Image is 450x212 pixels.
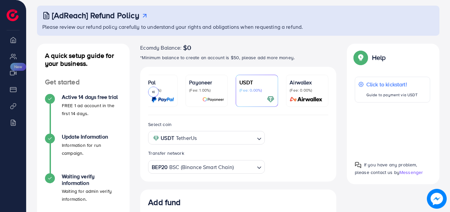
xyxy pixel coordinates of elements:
h4: A quick setup guide for your business. [37,52,130,67]
p: Payoneer [189,78,224,86]
label: Select coin [148,121,172,128]
span: Messenger [399,169,423,176]
h4: Update Information [62,134,122,140]
strong: BEP20 [152,162,168,172]
h4: Waiting verify information [62,173,122,186]
img: image [427,189,447,209]
img: coin [153,135,159,141]
input: Search for option [234,162,254,172]
p: Please review our refund policy carefully to understand your rights and obligations when requesti... [42,23,435,31]
p: USDT [239,78,274,86]
h3: [AdReach] Refund Policy [52,11,139,20]
h4: Get started [37,78,130,86]
img: card [288,96,325,103]
h3: Add fund [148,197,181,207]
p: PayPal [139,78,174,86]
li: Update Information [37,134,130,173]
p: Information for run campaign. [62,141,122,157]
img: card [267,96,274,103]
span: Ecomdy Balance: [140,44,182,52]
img: card [151,96,174,103]
p: Airwallex [290,78,325,86]
li: Active 14 days free trial [37,94,130,134]
p: (Fee: 1.00%) [189,88,224,93]
p: Click to kickstart! [366,80,418,88]
h4: Active 14 days free trial [62,94,122,100]
p: Guide to payment via USDT [366,91,418,99]
span: BSC (Binance Smart Chain) [169,162,234,172]
p: Help [372,54,386,62]
input: Search for option [199,133,254,143]
p: (Fee: 0.00%) [239,88,274,93]
img: card [202,96,224,103]
div: Search for option [148,131,265,145]
img: logo [7,9,19,21]
div: Search for option [148,160,265,174]
img: Popup guide [355,52,367,64]
img: Popup guide [355,162,361,168]
p: *Minimum balance to create an account is $50, please add more money. [140,54,336,62]
span: If you have any problem, please contact us by [355,161,417,176]
label: Transfer network [148,150,184,156]
p: (Fee: 0.00%) [290,88,325,93]
p: FREE 1 ad account in the first 14 days. [62,102,122,117]
span: $0 [183,44,191,52]
p: Waiting for admin verify information. [62,187,122,203]
strong: USDT [161,133,174,143]
span: TetherUs [176,133,197,143]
